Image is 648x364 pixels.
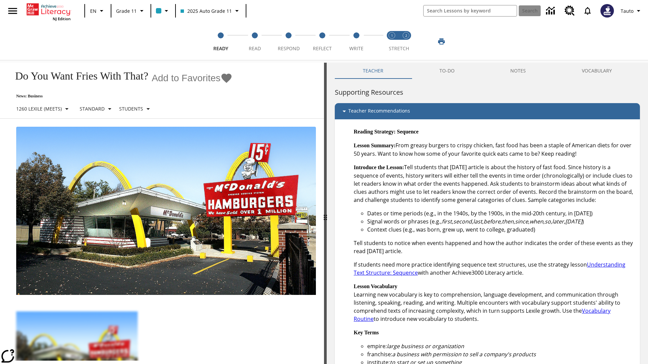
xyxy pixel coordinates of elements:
[249,45,261,52] span: Read
[152,72,233,84] button: Add to Favorites - Do You Want Fries With That?
[382,23,402,60] button: Stretch Read step 1 of 2
[354,282,634,323] p: Learning new vocabulary is key to comprehension, language development, and communication through ...
[201,23,240,60] button: Ready step 1 of 5
[354,129,396,134] strong: Reading Strategy:
[324,63,327,364] div: Press Enter or Spacebar and then press right and left arrow keys to move the slider
[354,164,404,170] strong: Introduce the Lesson:
[552,218,564,225] em: later
[113,5,148,17] button: Grade: Grade 11, Select a grade
[530,218,543,225] em: when
[515,218,528,225] em: since
[348,107,410,115] p: Teacher Recommendations
[411,63,483,79] button: TO-DO
[405,33,407,38] text: 2
[153,5,173,17] button: Class color is light blue. Change class color
[278,45,300,52] span: Respond
[152,73,220,84] span: Add to Favorites
[387,342,464,350] em: large business or organization
[13,103,74,115] button: Select Lexile, 1260 Lexile (Meets)
[349,45,363,52] span: Write
[53,16,71,21] span: NJ Edition
[90,7,97,14] span: EN
[235,23,274,60] button: Read step 2 of 5
[367,217,634,225] li: Signal words or phrases (e.g., , , , , , , , , , )
[354,141,634,158] p: From greasy burgers to crispy chicken, fast food has been a staple of American diets for over 50 ...
[116,7,137,14] span: Grade 11
[303,23,342,60] button: Reflect step 4 of 5
[354,143,396,148] strong: Lesson Summary:
[554,63,640,79] button: VOCABULARY
[354,261,634,277] p: If students need more practice identifying sequence text structures, use the strategy lesson with...
[442,218,452,225] em: first
[87,5,109,17] button: Language: EN, Select a language
[116,103,155,115] button: Select Student
[335,63,640,79] div: Instructional Panel Tabs
[431,35,452,48] button: Print
[313,45,332,52] span: Reflect
[3,1,23,21] button: Open side menu
[16,127,316,295] img: One of the first McDonald's stores, with the iconic red sign and golden arches.
[327,63,648,364] div: activity
[484,218,501,225] em: before
[367,350,634,358] li: franchise:
[213,45,228,52] span: Ready
[77,103,116,115] button: Scaffolds, Standard
[618,5,645,17] button: Profile/Settings
[600,4,614,18] img: Avatar
[367,342,634,350] li: empire:
[178,5,244,17] button: Class: 2025 Auto Grade 11, Select your class
[545,218,551,225] em: so
[16,105,62,112] p: 1260 Lexile (Meets)
[397,129,418,134] strong: Sequence
[565,218,582,225] em: [DATE]
[354,283,397,289] strong: Lesson Vocabulary
[389,45,409,52] span: STRETCH
[453,218,472,225] em: second
[596,2,618,20] button: Select a new avatar
[8,94,233,99] p: News: Business
[8,70,148,82] h1: Do You Want Fries With That?
[269,23,308,60] button: Respond step 3 of 5
[502,218,514,225] em: then
[391,33,393,38] text: 1
[119,105,143,112] p: Students
[367,209,634,217] li: Dates or time periods (e.g., in the 1940s, by the 1900s, in the mid-20th century, in [DATE])
[337,23,376,60] button: Write step 5 of 5
[354,330,379,335] strong: Key Terms
[542,2,561,20] a: Data Center
[354,163,634,204] p: Tell students that [DATE] article is about the history of fast food. Since history is a sequence ...
[621,7,633,14] span: Tauto
[396,23,416,60] button: Stretch Respond step 2 of 2
[561,2,579,20] a: Resource Center, Will open in new tab
[335,103,640,119] div: Teacher Recommendations
[80,105,105,112] p: Standard
[579,2,596,20] a: Notifications
[354,239,634,255] p: Tell students to notice when events happened and how the author indicates the order of these even...
[335,87,640,98] h6: Supporting Resources
[473,218,482,225] em: last
[424,5,517,16] input: search field
[335,63,411,79] button: Teacher
[181,7,232,14] span: 2025 Auto Grade 11
[367,225,634,234] li: Context clues (e.g., was born, grew up, went to college, graduated)
[392,351,536,358] em: a business with permission to sell a company's products
[483,63,554,79] button: NOTES
[27,2,71,21] div: Home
